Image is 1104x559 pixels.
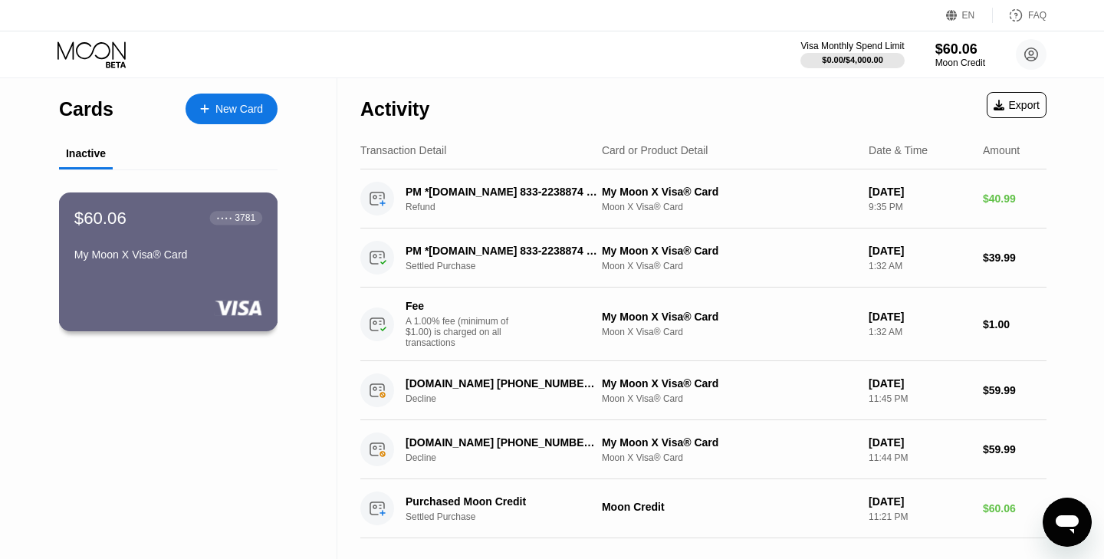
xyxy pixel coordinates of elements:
[800,41,904,51] div: Visa Monthly Spend Limit
[602,436,856,449] div: My Moon X Visa® Card
[360,169,1046,229] div: PM *[DOMAIN_NAME] 833-2238874 USRefundMy Moon X Visa® CardMoon X Visa® Card[DATE]9:35 PM$40.99
[217,215,232,220] div: ● ● ● ●
[59,98,113,120] div: Cards
[66,147,106,159] div: Inactive
[983,502,1046,515] div: $60.06
[406,202,612,212] div: Refund
[406,377,597,390] div: [DOMAIN_NAME] [PHONE_NUMBER] US
[602,202,856,212] div: Moon X Visa® Card
[360,288,1046,361] div: FeeA 1.00% fee (minimum of $1.00) is charged on all transactionsMy Moon X Visa® CardMoon X Visa® ...
[406,393,612,404] div: Decline
[869,377,971,390] div: [DATE]
[602,144,708,156] div: Card or Product Detail
[215,103,263,116] div: New Card
[602,186,856,198] div: My Moon X Visa® Card
[602,393,856,404] div: Moon X Visa® Card
[987,92,1046,118] div: Export
[935,58,985,68] div: Moon Credit
[406,436,597,449] div: [DOMAIN_NAME] [PHONE_NUMBER] US
[602,311,856,323] div: My Moon X Visa® Card
[360,361,1046,420] div: [DOMAIN_NAME] [PHONE_NUMBER] USDeclineMy Moon X Visa® CardMoon X Visa® Card[DATE]11:45 PM$59.99
[406,511,612,522] div: Settled Purchase
[602,452,856,463] div: Moon X Visa® Card
[869,495,971,508] div: [DATE]
[1028,10,1046,21] div: FAQ
[822,55,883,64] div: $0.00 / $4,000.00
[186,94,278,124] div: New Card
[869,436,971,449] div: [DATE]
[406,245,597,257] div: PM *[DOMAIN_NAME] 833-2238874 US
[869,393,971,404] div: 11:45 PM
[935,41,985,58] div: $60.06
[983,443,1046,455] div: $59.99
[994,99,1040,111] div: Export
[869,202,971,212] div: 9:35 PM
[406,452,612,463] div: Decline
[993,8,1046,23] div: FAQ
[983,318,1046,330] div: $1.00
[869,327,971,337] div: 1:32 AM
[406,300,513,312] div: Fee
[360,479,1046,538] div: Purchased Moon CreditSettled PurchaseMoon Credit[DATE]11:21 PM$60.06
[406,316,521,348] div: A 1.00% fee (minimum of $1.00) is charged on all transactions
[74,208,127,228] div: $60.06
[800,41,904,68] div: Visa Monthly Spend Limit$0.00/$4,000.00
[869,452,971,463] div: 11:44 PM
[1043,498,1092,547] iframe: Button to launch messaging window
[869,511,971,522] div: 11:21 PM
[869,311,971,323] div: [DATE]
[602,327,856,337] div: Moon X Visa® Card
[360,98,429,120] div: Activity
[360,144,446,156] div: Transaction Detail
[602,377,856,390] div: My Moon X Visa® Card
[60,193,277,330] div: $60.06● ● ● ●3781My Moon X Visa® Card
[602,245,856,257] div: My Moon X Visa® Card
[406,186,597,198] div: PM *[DOMAIN_NAME] 833-2238874 US
[962,10,975,21] div: EN
[360,229,1046,288] div: PM *[DOMAIN_NAME] 833-2238874 USSettled PurchaseMy Moon X Visa® CardMoon X Visa® Card[DATE]1:32 A...
[935,41,985,68] div: $60.06Moon Credit
[983,384,1046,396] div: $59.99
[983,144,1020,156] div: Amount
[602,261,856,271] div: Moon X Visa® Card
[946,8,993,23] div: EN
[360,420,1046,479] div: [DOMAIN_NAME] [PHONE_NUMBER] USDeclineMy Moon X Visa® CardMoon X Visa® Card[DATE]11:44 PM$59.99
[869,186,971,198] div: [DATE]
[74,248,262,261] div: My Moon X Visa® Card
[869,245,971,257] div: [DATE]
[602,501,856,513] div: Moon Credit
[983,192,1046,205] div: $40.99
[235,212,255,223] div: 3781
[406,495,597,508] div: Purchased Moon Credit
[869,144,928,156] div: Date & Time
[869,261,971,271] div: 1:32 AM
[983,252,1046,264] div: $39.99
[406,261,612,271] div: Settled Purchase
